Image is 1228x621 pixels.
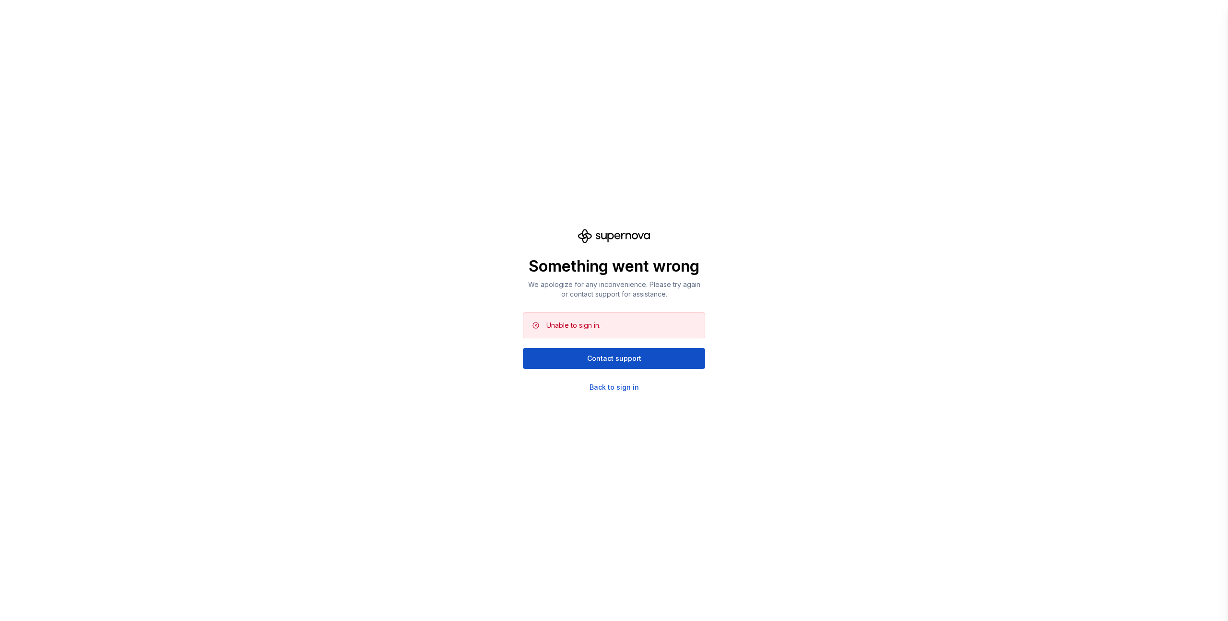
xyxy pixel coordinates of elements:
[590,382,639,392] a: Back to sign in
[546,321,601,330] div: Unable to sign in.
[523,280,705,299] p: We apologize for any inconvenience. Please try again or contact support for assistance.
[523,348,705,369] button: Contact support
[587,354,641,363] span: Contact support
[523,257,705,276] p: Something went wrong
